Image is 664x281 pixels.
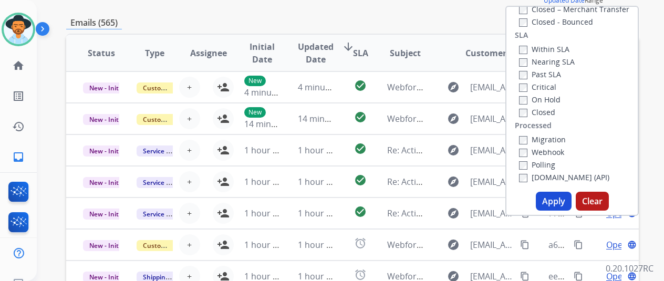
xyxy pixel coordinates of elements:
button: Apply [536,192,572,211]
span: Service Support [137,177,196,188]
mat-icon: check_circle [354,142,367,155]
mat-icon: content_copy [520,272,530,281]
span: SLA [353,47,368,59]
span: Initial Date [244,40,281,66]
input: Polling [519,161,527,170]
span: Customer Support [137,82,205,93]
span: 4 minutes ago [298,81,354,93]
span: 1 hour ago [298,176,341,188]
span: New - Initial [83,114,132,125]
mat-icon: check_circle [354,79,367,92]
input: On Hold [519,96,527,105]
label: Within SLA [519,44,569,54]
span: Service Support [137,145,196,157]
span: Webform from [EMAIL_ADDRESS][DOMAIN_NAME] on [DATE] [387,81,625,93]
span: [EMAIL_ADDRESS][DOMAIN_NAME] [470,175,514,188]
span: Open [606,238,628,251]
span: New - Initial [83,145,132,157]
span: 1 hour ago [244,176,287,188]
img: avatar [4,15,33,44]
input: Critical [519,84,527,92]
span: + [187,112,192,125]
span: 1 hour ago [298,207,341,219]
span: Service Support [137,209,196,220]
mat-icon: explore [447,175,460,188]
span: 1 hour ago [244,239,287,251]
mat-icon: explore [447,81,460,93]
mat-icon: inbox [12,151,25,163]
p: New [244,76,266,86]
mat-icon: language [627,240,637,249]
label: [DOMAIN_NAME] (API) [519,172,609,182]
span: + [187,144,192,157]
span: Webform from [EMAIL_ADDRESS][DOMAIN_NAME] on [DATE] [387,113,625,124]
button: Clear [576,192,609,211]
mat-icon: content_copy [574,272,583,281]
span: + [187,175,192,188]
mat-icon: history [12,120,25,133]
mat-icon: arrow_downward [342,40,355,53]
label: SLA [515,30,528,40]
mat-icon: explore [447,238,460,251]
span: + [187,238,192,251]
input: Nearing SLA [519,58,527,67]
span: 14 minutes ago [298,113,359,124]
label: Past SLA [519,69,561,79]
label: Polling [519,160,555,170]
span: + [187,81,192,93]
label: Webhook [519,147,564,157]
mat-icon: alarm [354,268,367,281]
input: Closed - Bounced [519,18,527,27]
span: Customer [465,47,506,59]
input: Migration [519,136,527,144]
mat-icon: check_circle [354,174,367,186]
mat-icon: person_add [217,175,230,188]
p: Emails (565) [66,16,122,29]
mat-icon: explore [447,112,460,125]
p: 0.20.1027RC [606,262,653,275]
mat-icon: content_copy [574,240,583,249]
span: 14 minutes ago [244,118,305,130]
span: [EMAIL_ADDRESS][DOMAIN_NAME] [470,81,514,93]
mat-icon: person_add [217,144,230,157]
span: New - Initial [83,82,132,93]
mat-icon: list_alt [12,90,25,102]
mat-icon: person_add [217,81,230,93]
span: [EMAIL_ADDRESS][DOMAIN_NAME] [470,238,514,251]
label: Nearing SLA [519,57,575,67]
span: Updated Date [298,40,334,66]
button: + [179,171,200,192]
button: + [179,77,200,98]
button: + [179,140,200,161]
button: + [179,108,200,129]
span: New - Initial [83,240,132,251]
span: [EMAIL_ADDRESS][DOMAIN_NAME] [470,112,514,125]
span: Webform from [EMAIL_ADDRESS][DOMAIN_NAME] on [DATE] [387,239,625,251]
label: Critical [519,82,556,92]
span: 1 hour ago [244,144,287,156]
mat-icon: person_add [217,112,230,125]
span: 1 hour ago [298,239,341,251]
mat-icon: home [12,59,25,72]
label: Closed - Bounced [519,17,593,27]
span: 1 hour ago [298,144,341,156]
label: Closed – Merchant Transfer [519,4,629,14]
input: Webhook [519,149,527,157]
span: [EMAIL_ADDRESS][DOMAIN_NAME] [470,207,514,220]
span: Customer Support [137,114,205,125]
button: + [179,234,200,255]
mat-icon: person_add [217,207,230,220]
span: Assignee [190,47,227,59]
mat-icon: explore [447,144,460,157]
mat-icon: explore [447,207,460,220]
span: New - Initial [83,177,132,188]
mat-icon: check_circle [354,111,367,123]
span: Subject [390,47,421,59]
span: 1 hour ago [244,207,287,219]
span: 4 minutes ago [244,87,300,98]
mat-icon: check_circle [354,205,367,218]
span: [EMAIL_ADDRESS][DOMAIN_NAME] [470,144,514,157]
button: + [179,203,200,224]
input: [DOMAIN_NAME] (API) [519,174,527,182]
mat-icon: alarm [354,237,367,249]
